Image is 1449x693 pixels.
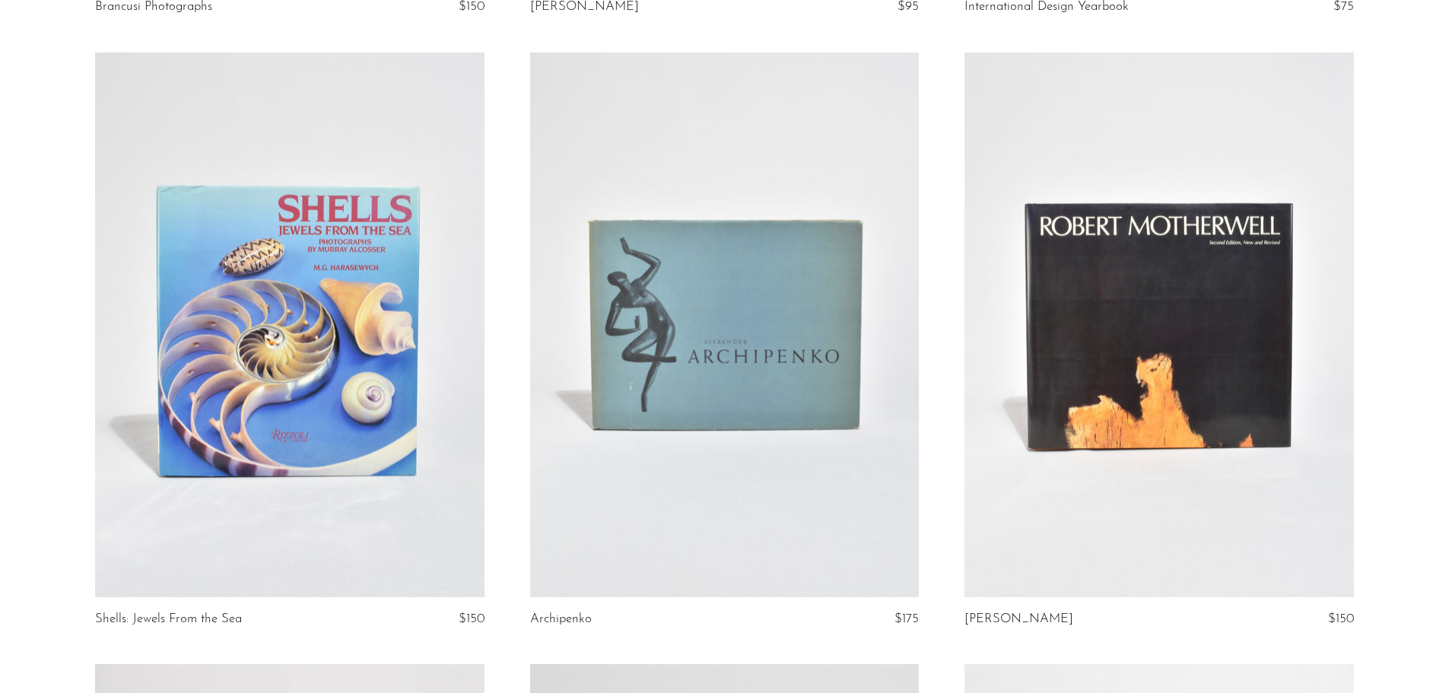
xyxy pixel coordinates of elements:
span: $150 [1328,612,1354,625]
a: Archipenko [530,612,592,626]
span: $175 [895,612,919,625]
span: $150 [459,612,485,625]
a: Shells: Jewels From the Sea [95,612,242,626]
a: [PERSON_NAME] [964,612,1073,626]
